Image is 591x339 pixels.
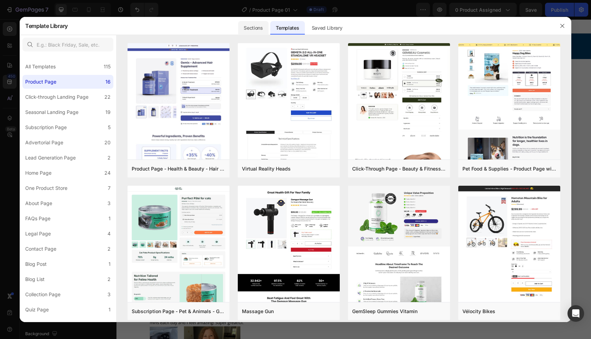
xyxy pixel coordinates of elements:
div: 115 [104,62,111,71]
div: 19 [105,108,111,116]
div: Sections [238,21,268,35]
div: All Templates [25,62,56,71]
div: 2 [107,245,111,253]
div: Open Intercom Messenger [567,305,584,322]
strong: Suffering From [MEDICAL_DATA]? [31,55,156,93]
div: Product Page [25,78,56,86]
div: Subscription Page [25,123,67,132]
div: Vélocity Bikes [462,307,495,316]
div: One Product Store [25,184,67,192]
div: 7 [108,184,111,192]
div: Pet Food & Supplies - Product Page with Bundle [462,165,556,173]
div: About Page [25,199,52,207]
div: 2 [107,154,111,162]
div: Templates [270,21,304,35]
a: Get 50% Off [DATE] Only [30,211,203,235]
div: Blog List [25,275,45,283]
div: 4 [107,230,111,238]
div: 20 [104,138,111,147]
strong: Limited Stocks [215,27,259,33]
div: 3 [107,199,111,207]
strong: 🍂 Autumn Sale: [172,20,221,27]
span: Relief In Just 15 Mins At Home [44,152,134,158]
div: Subscription Page - Pet & Animals - Gem Cat Food - Style 4 [132,307,225,316]
div: Massage Gun [242,307,274,316]
div: 1 [109,260,111,268]
div: Click-Through Page - Beauty & Fitness - Cosmetic [352,165,446,173]
div: 24 [104,169,111,177]
div: 5 [108,123,111,132]
input: E.g.: Black Friday, Sale, etc. [22,38,113,51]
div: 1 [109,306,111,314]
div: Lead Generation Page [25,154,76,162]
div: Virtual Reality Heads [242,165,291,173]
div: GemSleep Gummies Vitamin [352,307,418,316]
strong: Improves Blood Circulation, Regnerate Damaged Nerves [44,168,211,175]
div: 16 [105,78,111,86]
div: Blog Post [25,260,47,268]
div: Quiz Page [25,306,49,314]
div: FAQs Page [25,214,50,223]
span: Get 50% Off [DATE] Only [65,218,159,227]
div: 22 [104,93,111,101]
div: 1 [109,214,111,223]
div: Collection Page [25,290,60,299]
div: 3 [107,290,111,299]
div: Home Page [25,169,51,177]
div: Contact Page [25,245,56,253]
div: Seasonal Landing Page [25,108,78,116]
div: 2 [107,275,111,283]
strong: Easy To use Anywhere [44,185,111,192]
h2: Template Library [25,17,68,35]
span: No Harmful Pain Killers [44,135,113,142]
strong: This Device Naturally Relieves Tingling, Burning Pain And Numbness At Home In Just 15 Minutes! [31,101,232,123]
strong: 50% OFF + FREE SHIPPING [221,20,303,27]
div: Advertorial Page [25,138,63,147]
div: Legal Page [25,230,51,238]
div: Saved Library [306,21,348,35]
div: Click-through Landing Page [25,93,88,101]
div: Product Page - Health & Beauty - Hair Supplement [132,165,225,173]
img: gempages_534964769795343375-97f6aeb5-f6a7-4d2c-b0af-1164f54969e5.gif [261,51,424,214]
